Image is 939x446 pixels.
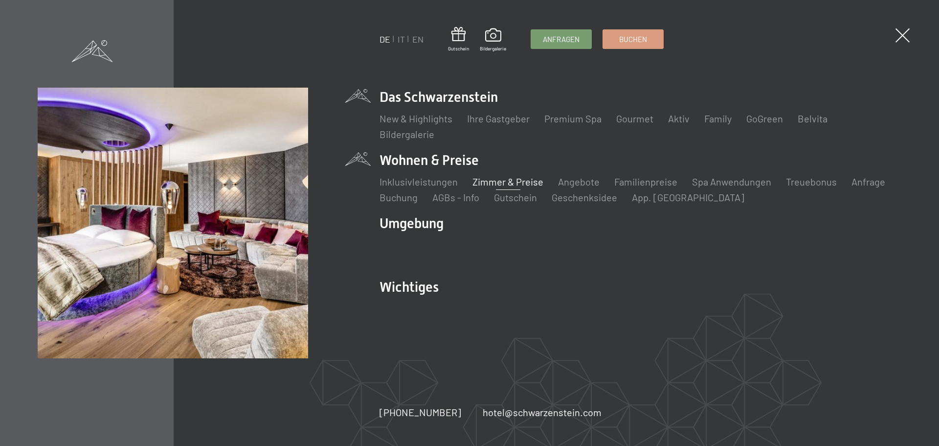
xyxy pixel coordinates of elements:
a: Familienpreise [614,176,677,188]
span: [PHONE_NUMBER] [380,406,461,418]
a: Treuebonus [786,176,837,188]
a: Angebote [558,176,600,188]
span: Buchen [619,34,647,45]
a: App. [GEOGRAPHIC_DATA] [632,191,744,203]
a: Gutschein [448,27,469,52]
span: Bildergalerie [480,45,506,52]
a: GoGreen [746,113,783,124]
a: New & Highlights [380,113,452,124]
a: Gourmet [616,113,653,124]
a: Ihre Gastgeber [467,113,530,124]
a: Geschenksidee [552,191,617,203]
a: Gutschein [494,191,537,203]
a: Zimmer & Preise [472,176,543,188]
a: DE [380,34,390,45]
a: Bildergalerie [380,128,434,140]
span: Anfragen [543,34,580,45]
a: AGBs - Info [432,191,479,203]
a: Buchung [380,191,418,203]
a: IT [398,34,405,45]
a: EN [412,34,424,45]
span: Gutschein [448,45,469,52]
a: Anfrage [851,176,885,188]
a: Family [704,113,732,124]
a: Spa Anwendungen [692,176,771,188]
a: Premium Spa [544,113,602,124]
a: Belvita [798,113,827,124]
a: Aktiv [668,113,690,124]
a: Bildergalerie [480,28,506,52]
a: Buchen [603,30,663,48]
a: Anfragen [531,30,591,48]
a: [PHONE_NUMBER] [380,405,461,419]
a: hotel@schwarzenstein.com [483,405,602,419]
a: Inklusivleistungen [380,176,458,188]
